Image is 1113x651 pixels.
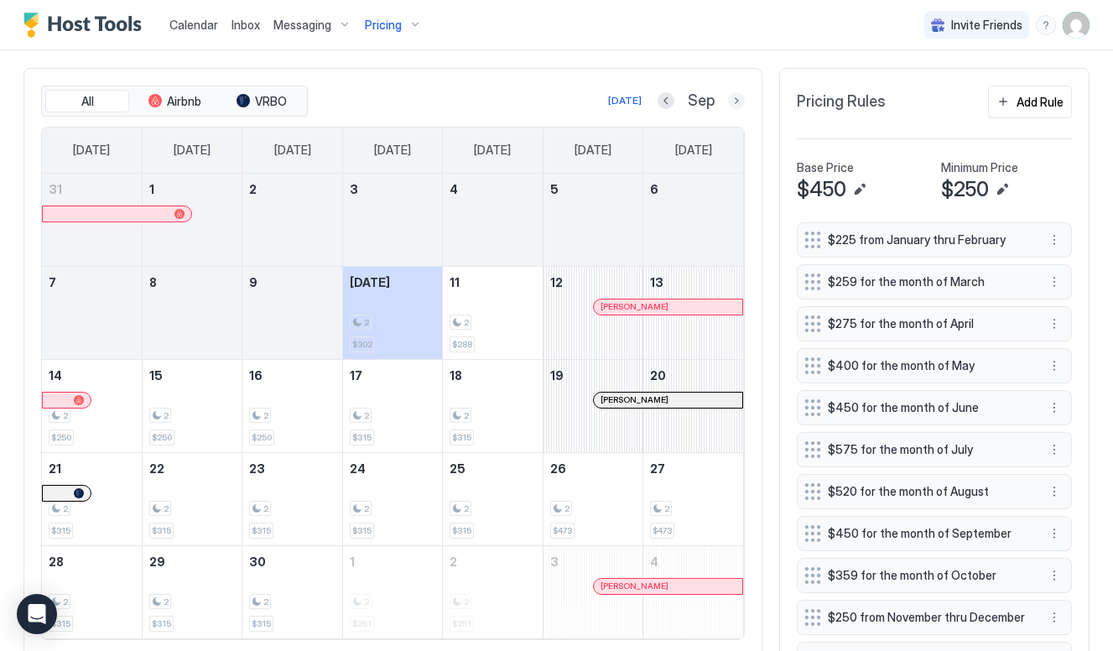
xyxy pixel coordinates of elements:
[255,94,287,109] span: VRBO
[828,526,1027,541] span: $450 for the month of September
[575,143,611,158] span: [DATE]
[1044,230,1064,250] div: menu
[1044,356,1064,376] button: More options
[1044,398,1064,418] div: menu
[1044,482,1064,502] div: menu
[1044,398,1064,418] button: More options
[564,503,570,514] span: 2
[443,267,542,298] a: September 11, 2025
[63,410,68,421] span: 2
[142,545,242,638] td: September 29, 2025
[464,503,469,514] span: 2
[643,267,743,298] a: September 13, 2025
[457,128,528,173] a: Thursday
[169,18,218,32] span: Calendar
[364,317,369,328] span: 2
[220,90,304,113] button: VRBO
[63,596,68,607] span: 2
[343,267,442,298] a: September 10, 2025
[643,360,743,391] a: September 20, 2025
[550,461,566,476] span: 26
[1044,272,1064,292] button: More options
[142,359,242,452] td: September 15, 2025
[474,143,511,158] span: [DATE]
[364,410,369,421] span: 2
[543,545,642,638] td: October 3, 2025
[242,546,341,577] a: September 30, 2025
[643,174,743,267] td: September 6, 2025
[343,174,442,205] a: September 3, 2025
[249,461,265,476] span: 23
[56,128,127,173] a: Sunday
[242,452,342,545] td: September 23, 2025
[350,275,390,289] span: [DATE]
[1044,482,1064,502] button: More options
[273,18,331,33] span: Messaging
[231,18,260,32] span: Inbox
[1044,565,1064,586] button: More options
[443,546,542,577] a: October 2, 2025
[543,266,642,359] td: September 12, 2025
[133,90,216,113] button: Airbnb
[452,525,471,536] span: $315
[643,174,743,205] a: September 6, 2025
[49,555,64,569] span: 28
[42,452,142,545] td: September 21, 2025
[143,546,242,577] a: September 29, 2025
[42,174,142,267] td: August 31, 2025
[643,359,743,452] td: September 20, 2025
[42,266,142,359] td: September 7, 2025
[550,275,563,289] span: 12
[143,267,242,298] a: September 8, 2025
[263,503,268,514] span: 2
[263,410,268,421] span: 2
[464,410,469,421] span: 2
[1044,314,1064,334] button: More options
[828,316,1027,331] span: $275 for the month of April
[550,368,564,383] span: 19
[342,452,442,545] td: September 24, 2025
[252,618,271,629] span: $315
[664,503,669,514] span: 2
[365,18,402,33] span: Pricing
[553,525,572,536] span: $473
[42,546,142,577] a: September 28, 2025
[1044,272,1064,292] div: menu
[164,503,169,514] span: 2
[850,180,870,200] button: Edit
[601,394,736,405] div: [PERSON_NAME]
[797,92,886,112] span: Pricing Rules
[658,92,674,109] button: Previous month
[342,545,442,638] td: October 1, 2025
[352,339,372,350] span: $302
[174,143,211,158] span: [DATE]
[143,174,242,205] a: September 1, 2025
[142,452,242,545] td: September 22, 2025
[149,275,157,289] span: 8
[452,339,472,350] span: $288
[350,555,355,569] span: 1
[342,359,442,452] td: September 17, 2025
[350,368,362,383] span: 17
[23,13,149,38] div: Host Tools Logo
[688,91,715,111] span: Sep
[42,267,142,298] a: September 7, 2025
[1044,314,1064,334] div: menu
[550,182,559,196] span: 5
[249,275,257,289] span: 9
[608,93,642,108] div: [DATE]
[650,275,663,289] span: 13
[374,143,411,158] span: [DATE]
[1044,440,1064,460] button: More options
[543,174,642,205] a: September 5, 2025
[443,266,543,359] td: September 11, 2025
[45,90,129,113] button: All
[452,432,471,443] span: $315
[941,160,1018,175] span: Minimum Price
[49,182,62,196] span: 31
[342,266,442,359] td: September 10, 2025
[464,317,469,328] span: 2
[242,266,342,359] td: September 9, 2025
[343,453,442,484] a: September 24, 2025
[157,128,227,173] a: Monday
